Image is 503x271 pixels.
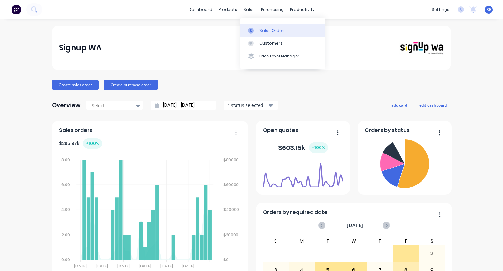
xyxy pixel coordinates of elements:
[263,237,289,245] div: S
[259,41,282,46] div: Customers
[263,126,298,134] span: Open quotes
[486,7,491,12] span: RB
[429,5,453,14] div: settings
[52,99,81,112] div: Overview
[259,28,286,34] div: Sales Orders
[399,41,444,55] img: Signup WA
[74,263,86,269] tspan: [DATE]
[224,257,229,262] tspan: $0
[59,126,92,134] span: Sales orders
[61,182,70,187] tspan: 6.00
[240,5,258,14] div: sales
[160,263,173,269] tspan: [DATE]
[61,157,70,162] tspan: 8.00
[62,232,70,237] tspan: 2.00
[365,126,410,134] span: Orders by status
[224,101,278,110] button: 4 status selected
[96,263,108,269] tspan: [DATE]
[258,5,287,14] div: purchasing
[419,237,445,245] div: S
[341,237,367,245] div: W
[240,50,325,63] a: Price Level Manager
[52,80,99,90] button: Create sales order
[347,222,363,229] span: [DATE]
[61,207,70,212] tspan: 4.00
[289,237,315,245] div: M
[259,53,299,59] div: Price Level Manager
[117,263,130,269] tspan: [DATE]
[104,80,158,90] button: Create purchase order
[224,182,239,187] tspan: $60000
[393,237,419,245] div: F
[139,263,151,269] tspan: [DATE]
[387,101,411,109] button: add card
[83,138,102,149] div: + 100 %
[12,5,21,14] img: Factory
[182,263,194,269] tspan: [DATE]
[393,245,419,261] div: 1
[185,5,215,14] a: dashboard
[224,157,239,162] tspan: $80000
[240,37,325,50] a: Customers
[367,237,393,245] div: T
[287,5,318,14] div: productivity
[59,41,102,54] div: Signup WA
[415,101,451,109] button: edit dashboard
[215,5,240,14] div: products
[59,138,102,149] div: $ 295.97k
[224,207,239,212] tspan: $40000
[419,245,445,261] div: 2
[278,142,328,153] div: $ 603.15k
[315,237,341,245] div: T
[224,232,239,237] tspan: $20000
[227,102,267,109] div: 4 status selected
[240,24,325,37] a: Sales Orders
[309,142,328,153] div: + 100 %
[61,257,70,262] tspan: 0.00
